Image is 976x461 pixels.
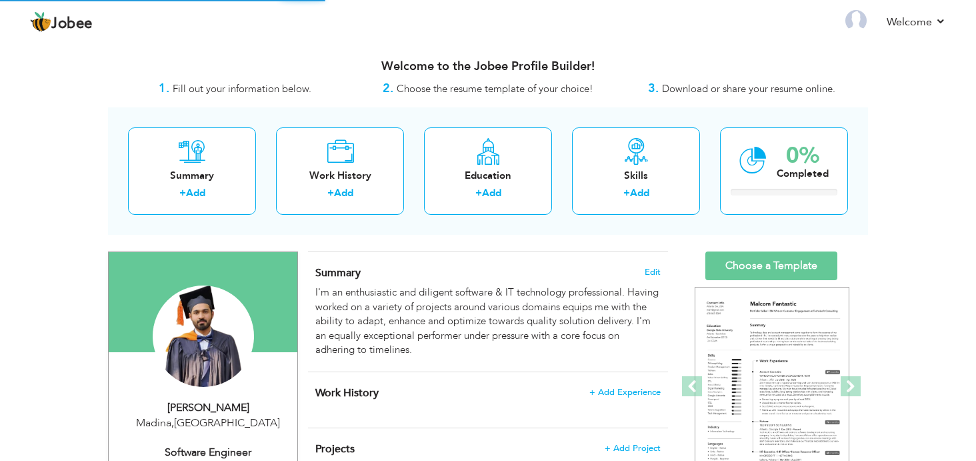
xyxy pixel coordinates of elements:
a: Add [186,186,205,199]
span: , [171,416,174,430]
img: jobee.io [30,11,51,33]
img: Profile Img [845,10,867,31]
span: Summary [315,266,361,280]
a: Welcome [887,14,946,30]
a: Add [334,186,353,199]
div: Work History [287,169,393,183]
span: Work History [315,386,379,400]
strong: 3. [648,80,659,97]
span: Fill out your information below. [173,82,311,95]
div: Skills [583,169,689,183]
div: [PERSON_NAME] [119,400,297,416]
div: Madina [GEOGRAPHIC_DATA] [119,416,297,431]
div: I'm an enthusiastic and diligent software & IT technology professional. Having worked on a variet... [315,286,661,357]
h4: Adding a summary is a quick and easy way to highlight your experience and interests. [315,266,661,280]
div: Education [435,169,541,183]
h4: This helps to highlight the project, tools and skills you have worked on. [315,442,661,456]
strong: 2. [383,80,393,97]
label: + [327,186,334,200]
img: Hamza Farooq [153,286,254,387]
a: Add [482,186,501,199]
span: Download or share your resume online. [662,82,835,95]
a: Add [630,186,649,199]
span: Edit [645,268,661,277]
h4: This helps to show the companies you have worked for. [315,386,661,400]
label: + [475,186,482,200]
div: Software Engineer [119,445,297,460]
div: Completed [777,167,829,181]
span: + Add Project [605,444,661,453]
span: Choose the resume template of your choice! [397,82,593,95]
span: + Add Experience [589,388,661,397]
h3: Welcome to the Jobee Profile Builder! [108,60,868,73]
a: Choose a Template [705,252,837,280]
div: 0% [777,145,829,167]
span: Projects [315,442,355,456]
div: Summary [139,169,245,183]
label: + [179,186,186,200]
label: + [623,186,630,200]
a: Jobee [30,11,93,33]
span: Jobee [51,17,93,31]
strong: 1. [159,80,169,97]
